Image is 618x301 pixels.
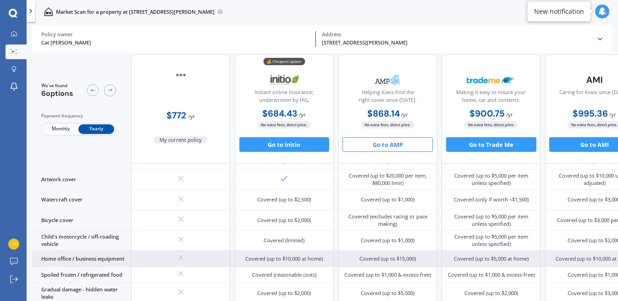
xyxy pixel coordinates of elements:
[157,66,205,84] img: other-insurer.png
[41,31,310,38] div: Policy owner
[448,271,535,279] div: Covered (up to $1,000 & excess-free)
[257,122,311,128] span: No extra fees, direct price.
[448,89,534,107] div: Making it easy to insure your home, car and contents.
[359,255,416,262] div: Covered (up to $15,000)
[506,111,513,118] span: / yr
[609,111,616,118] span: / yr
[534,7,584,16] div: New notification
[344,89,430,107] div: Helping Kiwis find the right cover since [DATE].
[361,237,414,244] div: Covered (up to $1,000)
[367,108,400,119] b: $868.14
[344,172,432,187] div: Covered (up to $20,000 per item, $80,000 limit)
[447,172,535,187] div: Covered (up to $5,000 per item unless specified)
[573,108,608,119] b: $995.36
[361,290,414,297] div: Covered (up to $5,000)
[41,83,73,89] span: We've found
[464,290,518,297] div: Covered (up to $2,000)
[344,271,431,279] div: Covered (up to $1,000 & excess-free)
[299,111,306,118] span: / yr
[263,58,305,65] div: 💰 Cheapest option
[364,71,412,89] img: AMP.webp
[342,137,433,152] button: Go to AMP
[43,124,78,134] span: Monthly
[44,7,53,16] img: home-and-contents.b802091223b8502ef2dd.svg
[322,31,590,38] div: Address
[154,136,208,144] span: My current policy
[469,108,505,119] b: $900.75
[56,8,215,16] p: Market Scan for a property at [STREET_ADDRESS][PERSON_NAME]
[264,237,304,244] div: Covered (limited)
[41,112,116,120] div: Payment frequency
[401,111,408,118] span: / yr
[41,39,310,47] div: Cat [PERSON_NAME]
[257,290,311,297] div: Covered (up to $2,000)
[447,213,535,228] div: Covered (up to $5,000 per item unless specified)
[361,196,414,203] div: Covered (up to $1,000)
[188,113,195,120] span: / yr
[464,122,518,128] span: No extra fees, direct price.
[32,190,131,210] div: Watercraft cover
[454,255,529,262] div: Covered (up to $5,000 at home)
[257,217,311,224] div: Covered (up to $2,000)
[467,71,515,89] img: Trademe.webp
[257,196,311,203] div: Covered (up to $2,500)
[8,239,19,250] img: d9d91a2c7b3f3f01e1c0fe608c564bab
[262,108,298,119] b: $684.43
[252,271,316,279] div: Covered (reasonable costs)
[245,255,323,262] div: Covered (up to $10,000 at home)
[446,137,536,152] button: Go to Trade Me
[78,124,114,134] span: Yearly
[32,210,131,230] div: Bicycle cover
[322,39,590,47] div: [STREET_ADDRESS][PERSON_NAME]
[32,267,131,283] div: Spoiled frozen / refrigerated food
[241,89,327,107] div: Instant online insurance; underwritten by IAG.
[454,196,529,203] div: Covered (only if worth <$1,500)
[239,137,330,152] button: Go to Initio
[32,251,131,267] div: Home office / business equipment
[447,233,535,248] div: Covered (up to $5,000 per item unless specified)
[32,230,131,251] div: Child's motorcycle / off-roading vehicle
[32,170,131,190] div: Artwork cover
[41,89,73,98] span: 6 options
[344,213,432,228] div: Covered (excludes racing or pace making)
[361,122,414,128] span: No extra fees, direct price.
[260,71,309,89] img: Initio.webp
[166,110,186,121] b: $772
